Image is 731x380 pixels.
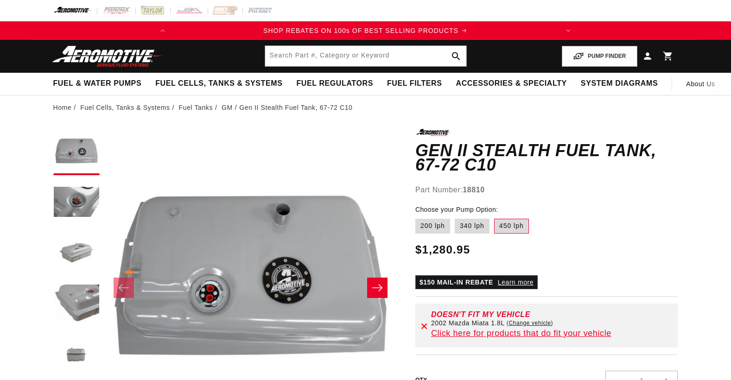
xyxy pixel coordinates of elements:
span: $1,280.95 [415,241,470,258]
li: Fuel Cells, Tanks & Systems [80,102,177,113]
p: $150 MAIL-IN REBATE [415,275,538,289]
summary: Fuel Regulators [289,73,380,95]
button: Translation missing: en.sections.announcements.next_announcement [559,21,578,40]
button: PUMP FINDER [562,46,637,67]
button: Load image 5 in gallery view [53,333,100,379]
li: Gen II Stealth Fuel Tank, 67-72 C10 [239,102,352,113]
strong: 18810 [463,186,485,194]
span: 2002 Mazda Miata 1.8L [431,319,505,327]
a: GM [222,102,233,113]
label: 200 lph [415,219,450,234]
summary: System Diagrams [574,73,665,95]
a: About Us [679,73,722,95]
button: Slide left [114,278,134,298]
h1: Gen II Stealth Fuel Tank, 67-72 C10 [415,143,678,172]
button: Load image 1 in gallery view [53,129,100,175]
img: Aeromotive [50,45,165,67]
label: 340 lph [455,219,489,234]
a: SHOP REBATES ON 100s OF BEST SELLING PRODUCTS [172,25,559,36]
div: 1 of 2 [172,25,559,36]
summary: Fuel Cells, Tanks & Systems [148,73,289,95]
input: Search by Part Number, Category or Keyword [265,46,466,66]
span: Fuel Regulators [296,79,373,89]
label: 450 lph [494,219,529,234]
span: Fuel & Water Pumps [53,79,142,89]
a: Home [53,102,72,113]
summary: Fuel & Water Pumps [46,73,149,95]
div: Announcement [172,25,559,36]
summary: Fuel Filters [380,73,449,95]
span: Fuel Cells, Tanks & Systems [155,79,282,89]
span: About Us [686,80,715,88]
button: Load image 3 in gallery view [53,231,100,277]
a: Change vehicle [507,319,553,327]
button: Load image 2 in gallery view [53,180,100,226]
button: Slide right [367,278,388,298]
button: Translation missing: en.sections.announcements.previous_announcement [153,21,172,40]
div: Doesn't fit my vehicle [431,311,673,318]
legend: Choose your Pump Option: [415,205,499,215]
slideshow-component: Translation missing: en.sections.announcements.announcement_bar [30,21,701,40]
button: search button [446,46,466,66]
button: Load image 4 in gallery view [53,282,100,328]
span: SHOP REBATES ON 100s OF BEST SELLING PRODUCTS [263,27,458,34]
span: System Diagrams [581,79,658,89]
a: Fuel Tanks [179,102,213,113]
div: Part Number: [415,184,678,196]
nav: breadcrumbs [53,102,678,113]
span: Fuel Filters [387,79,442,89]
a: Learn more [498,279,534,286]
a: Click here for products that do fit your vehicle [431,329,611,338]
span: Accessories & Specialty [456,79,567,89]
summary: Accessories & Specialty [449,73,574,95]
